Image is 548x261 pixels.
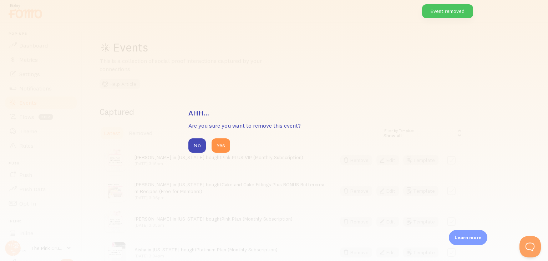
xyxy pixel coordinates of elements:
button: Yes [212,138,230,153]
button: No [188,138,206,153]
div: Learn more [449,230,487,245]
div: Event removed [422,4,473,18]
h3: Ahh... [188,108,360,118]
p: Learn more [455,234,482,241]
iframe: Help Scout Beacon - Open [519,236,541,257]
p: Are you sure you want to remove this event? [188,122,360,130]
